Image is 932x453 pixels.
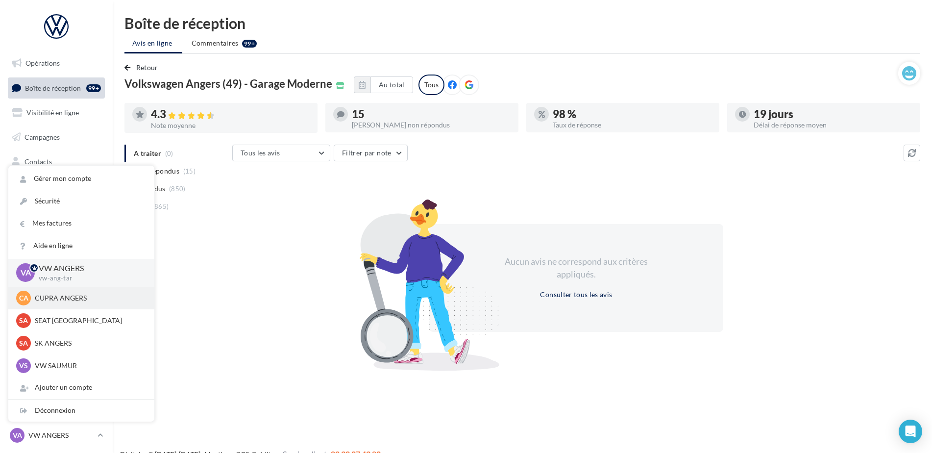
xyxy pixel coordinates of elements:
[26,108,79,117] span: Visibilité en ligne
[152,202,169,210] span: (865)
[352,122,511,128] div: [PERSON_NAME] non répondus
[192,38,239,48] span: Commentaires
[418,75,444,95] div: Tous
[136,63,158,72] span: Retour
[6,257,107,286] a: Campagnes DataOnDemand
[754,122,912,128] div: Délai de réponse moyen
[242,40,257,48] div: 99+
[124,62,162,74] button: Retour
[8,168,154,190] a: Gérer mon compte
[492,255,661,280] div: Aucun avis ne correspond aux critères appliqués.
[19,361,28,371] span: VS
[232,145,330,161] button: Tous les avis
[124,16,920,30] div: Boîte de réception
[13,430,22,440] span: VA
[241,149,280,157] span: Tous les avis
[354,76,413,93] button: Au total
[8,190,154,212] a: Sécurité
[8,400,154,422] div: Déconnexion
[352,109,511,120] div: 15
[19,338,28,348] span: SA
[8,377,154,399] div: Ajouter un compte
[370,76,413,93] button: Au total
[8,426,105,445] a: VA VW ANGERS
[553,122,711,128] div: Taux de réponse
[151,122,310,129] div: Note moyenne
[25,133,60,141] span: Campagnes
[35,361,143,371] p: VW SAUMUR
[35,338,143,348] p: SK ANGERS
[6,127,107,148] a: Campagnes
[8,235,154,257] a: Aide en ligne
[25,83,81,92] span: Boîte de réception
[553,109,711,120] div: 98 %
[6,77,107,99] a: Boîte de réception99+
[151,109,310,120] div: 4.3
[39,263,139,274] p: VW ANGERS
[536,289,616,301] button: Consulter tous les avis
[6,225,107,253] a: PLV et print personnalisable
[6,151,107,172] a: Contacts
[334,145,408,161] button: Filtrer par note
[35,316,143,326] p: SEAT [GEOGRAPHIC_DATA]
[754,109,912,120] div: 19 jours
[183,167,196,175] span: (15)
[25,59,60,67] span: Opérations
[19,293,28,303] span: CA
[35,293,143,303] p: CUPRA ANGERS
[8,212,154,234] a: Mes factures
[28,430,94,440] p: VW ANGERS
[6,53,107,74] a: Opérations
[6,102,107,123] a: Visibilité en ligne
[899,420,922,443] div: Open Intercom Messenger
[25,157,52,165] span: Contacts
[134,166,179,176] span: Non répondus
[19,316,28,326] span: SA
[39,274,139,283] p: vw-ang-tar
[6,176,107,196] a: Médiathèque
[124,78,332,89] span: Volkswagen Angers (49) - Garage Moderne
[86,84,101,92] div: 99+
[6,200,107,221] a: Calendrier
[169,185,186,193] span: (850)
[21,267,31,278] span: VA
